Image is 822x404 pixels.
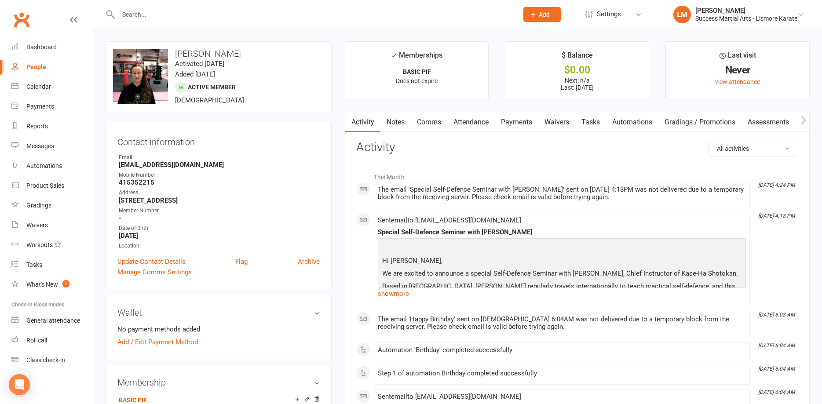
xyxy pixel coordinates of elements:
[119,224,320,233] div: Date of Birth
[11,57,93,77] a: People
[658,112,742,132] a: Gradings / Promotions
[26,83,51,90] div: Calendar
[380,112,411,132] a: Notes
[673,6,691,23] div: LM
[11,136,93,156] a: Messages
[11,235,93,255] a: Workouts
[513,66,641,75] div: $0.00
[9,374,30,395] div: Open Intercom Messenger
[715,78,760,85] a: view attendance
[119,242,320,250] div: Location
[539,11,550,18] span: Add
[119,171,320,179] div: Mobile Number
[758,213,795,219] i: [DATE] 4:18 PM
[117,378,320,387] h3: Membership
[11,97,93,116] a: Payments
[378,346,746,354] div: Automation 'Birthday' completed successfully
[378,316,746,331] div: The email 'Happy Birthday' sent on [DEMOGRAPHIC_DATA] 6:04AM was not delivered due to a temporary...
[116,8,512,21] input: Search...
[11,275,93,295] a: What's New1
[378,216,521,224] span: Sent email to [EMAIL_ADDRESS][DOMAIN_NAME]
[26,357,65,364] div: Class check-in
[758,366,795,372] i: [DATE] 6:04 AM
[119,153,320,162] div: Email
[345,112,380,132] a: Activity
[380,281,744,304] p: Based in [GEOGRAPHIC_DATA], [PERSON_NAME] regularly travels internationally to teach practical se...
[119,214,320,222] strong: -
[391,50,442,66] div: Memberships
[538,112,575,132] a: Waivers
[26,337,47,344] div: Roll call
[674,66,801,75] div: Never
[378,229,746,236] div: Special Self-Defence Seminar with [PERSON_NAME]
[758,312,795,318] i: [DATE] 6:08 AM
[113,49,168,104] img: image1741578342.png
[11,255,93,275] a: Tasks
[117,134,320,147] h3: Contact information
[758,389,795,395] i: [DATE] 6:04 AM
[26,281,58,288] div: What's New
[562,50,593,66] div: $ Balance
[495,112,538,132] a: Payments
[391,51,397,60] i: ✓
[117,324,320,335] li: No payment methods added
[119,178,320,186] strong: 415352215
[26,123,48,130] div: Reports
[11,196,93,215] a: Gradings
[378,288,746,300] a: show more
[758,342,795,349] i: [DATE] 6:04 AM
[119,189,320,197] div: Address
[575,112,606,132] a: Tasks
[26,317,80,324] div: General attendance
[11,350,93,370] a: Class kiosk mode
[742,112,795,132] a: Assessments
[235,256,248,267] a: Flag
[11,215,93,235] a: Waivers
[720,50,756,66] div: Last visit
[380,268,744,281] p: We are excited to announce a special Self-Defence Seminar with [PERSON_NAME], Chief Instructor of...
[523,7,561,22] button: Add
[175,60,224,68] time: Activated [DATE]
[411,112,447,132] a: Comms
[11,77,93,97] a: Calendar
[378,186,746,201] div: The email 'Special Self-Defence Seminar with [PERSON_NAME]' sent on [DATE] 4:18PM was not deliver...
[62,280,69,288] span: 1
[606,112,658,132] a: Automations
[119,207,320,215] div: Member Number
[356,141,798,154] h3: Activity
[26,202,51,209] div: Gradings
[356,168,798,182] li: This Month
[11,176,93,196] a: Product Sales
[113,49,324,58] h3: [PERSON_NAME]
[119,232,320,240] strong: [DATE]
[378,370,746,377] div: Step 1 of automation Birthday completed successfully
[380,255,744,268] p: Hi [PERSON_NAME],
[11,331,93,350] a: Roll call
[11,311,93,331] a: General attendance kiosk mode
[403,68,431,75] strong: BASIC PIF
[26,44,57,51] div: Dashboard
[513,77,641,91] p: Next: n/a Last: [DATE]
[597,4,621,24] span: Settings
[26,241,53,248] div: Workouts
[117,308,320,317] h3: Wallet
[695,7,797,15] div: [PERSON_NAME]
[11,156,93,176] a: Automations
[378,393,521,400] span: Sent email to [EMAIL_ADDRESS][DOMAIN_NAME]
[26,142,54,149] div: Messages
[11,116,93,136] a: Reports
[117,337,198,347] a: Add / Edit Payment Method
[447,112,495,132] a: Attendance
[11,9,33,31] a: Clubworx
[175,96,244,104] span: [DEMOGRAPHIC_DATA]
[26,63,46,70] div: People
[188,84,236,91] span: Active member
[119,397,147,404] a: BASIC PIF
[695,15,797,22] div: Success Martial Arts - Lismore Karate
[175,70,215,78] time: Added [DATE]
[117,267,192,277] a: Manage Comms Settings
[26,162,62,169] div: Automations
[117,256,186,267] a: Update Contact Details
[26,182,64,189] div: Product Sales
[396,77,438,84] span: Does not expire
